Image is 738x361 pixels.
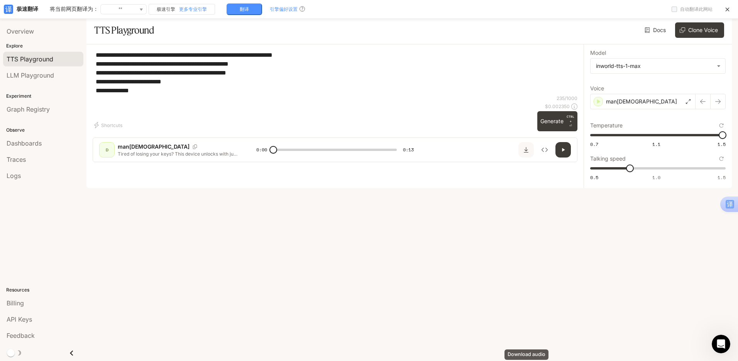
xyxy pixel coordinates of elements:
[118,143,190,151] p: man[DEMOGRAPHIC_DATA]
[545,103,570,110] p: $ 0.002350
[606,98,677,105] p: man[DEMOGRAPHIC_DATA]
[101,144,113,156] div: D
[591,59,725,73] div: inworld-tts-1-max
[643,22,669,38] a: Docs
[504,349,548,360] div: Download audio
[675,22,724,38] button: Clone Voice
[596,62,713,70] div: inworld-tts-1-max
[256,146,267,154] span: 0:00
[567,114,574,124] p: CTRL +
[717,121,726,130] button: Reset to default
[537,111,577,131] button: GenerateCTRL +⏎
[717,154,726,163] button: Reset to default
[567,114,574,128] p: ⏎
[557,95,577,102] p: 235 / 1000
[93,119,125,131] button: Shortcuts
[537,142,552,158] button: Inspect
[94,22,154,38] h1: TTS Playground
[590,50,606,56] p: Model
[403,146,414,154] span: 0:13
[518,142,534,158] button: Download audio
[652,174,660,181] span: 1.0
[718,174,726,181] span: 1.5
[590,123,623,128] p: Temperature
[590,86,604,91] p: Voice
[118,151,238,157] p: Tired of losing your keys? This device unlocks with just your fingerprint. No more stress—keep yo...
[718,141,726,147] span: 1.5
[590,156,626,161] p: Talking speed
[590,141,598,147] span: 0.7
[652,141,660,147] span: 1.1
[190,144,200,149] button: Copy Voice ID
[712,335,730,353] iframe: Intercom live chat
[590,174,598,181] span: 0.5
